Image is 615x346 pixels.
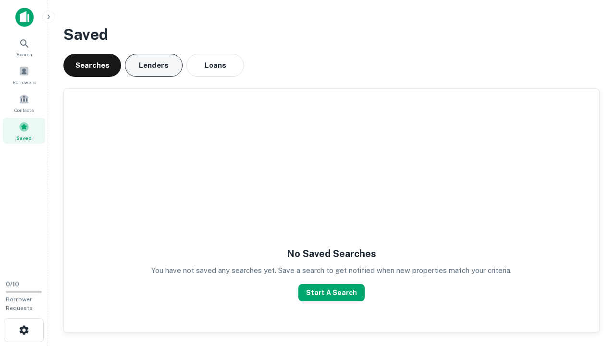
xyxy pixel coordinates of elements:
[16,50,32,58] span: Search
[6,296,33,311] span: Borrower Requests
[6,281,19,288] span: 0 / 10
[567,269,615,315] iframe: Chat Widget
[3,34,45,60] a: Search
[63,54,121,77] button: Searches
[63,23,600,46] h3: Saved
[186,54,244,77] button: Loans
[12,78,36,86] span: Borrowers
[3,118,45,144] a: Saved
[15,8,34,27] img: capitalize-icon.png
[14,106,34,114] span: Contacts
[3,62,45,88] a: Borrowers
[16,134,32,142] span: Saved
[151,265,512,276] p: You have not saved any searches yet. Save a search to get notified when new properties match your...
[287,247,376,261] h5: No Saved Searches
[125,54,183,77] button: Lenders
[298,284,365,301] button: Start A Search
[3,90,45,116] a: Contacts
